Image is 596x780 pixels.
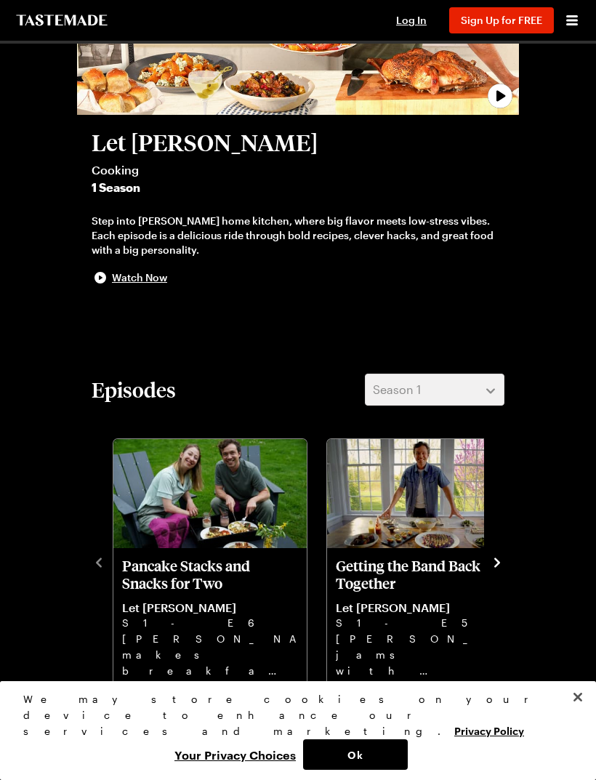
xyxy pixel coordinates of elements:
p: Pancake Stacks and Snacks for Two [122,557,298,592]
span: 1 Season [92,179,504,196]
span: Season 1 [373,381,421,398]
span: Watch Now [112,270,167,285]
div: We may store cookies on your device to enhance our services and marketing. [23,691,560,739]
p: Let [PERSON_NAME] [336,600,512,615]
button: navigate to previous item [92,552,106,570]
button: navigate to next item [490,552,504,570]
button: Your Privacy Choices [167,739,303,770]
h2: Episodes [92,377,176,403]
div: 1 / 6 [112,435,326,688]
a: Pancake Stacks and Snacks for Two [122,557,298,678]
span: Sign Up for FREE [461,14,542,26]
img: Getting the Band Back Together [327,439,520,548]
span: Cooking [92,161,504,179]
p: S1 - E5 [336,615,512,631]
button: Season 1 [365,374,504,406]
button: Ok [303,739,408,770]
a: Getting the Band Back Together [336,557,512,678]
p: Let [PERSON_NAME] [122,600,298,615]
button: Close [562,681,594,713]
div: Getting the Band Back Together [327,439,520,686]
p: [PERSON_NAME] jams with his band and makes [PERSON_NAME], Tare Eggs, Chicken Meatballs, and a cri... [336,631,512,678]
a: To Tastemade Home Page [15,15,109,26]
div: Privacy [23,691,560,770]
button: Let [PERSON_NAME]Cooking1 SeasonStep into [PERSON_NAME] home kitchen, where big flavor meets low-... [92,129,504,286]
button: Log In [382,13,440,28]
span: Log In [396,14,427,26]
button: Sign Up for FREE [449,7,554,33]
p: [PERSON_NAME] makes breakfast for dinner with Banana Pancakes, Eggs [PERSON_NAME], Home Fries, Sc... [122,631,298,678]
h2: Let [PERSON_NAME] [92,129,504,156]
p: S1 - E6 [122,615,298,631]
div: Step into [PERSON_NAME] home kitchen, where big flavor meets low-stress vibes. Each episode is a ... [92,214,504,257]
a: More information about your privacy, opens in a new tab [454,723,524,737]
div: 2 / 6 [326,435,539,688]
img: Pancake Stacks and Snacks for Two [113,439,307,548]
div: Pancake Stacks and Snacks for Two [113,439,307,686]
p: Getting the Band Back Together [336,557,512,592]
button: Open menu [563,11,581,30]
